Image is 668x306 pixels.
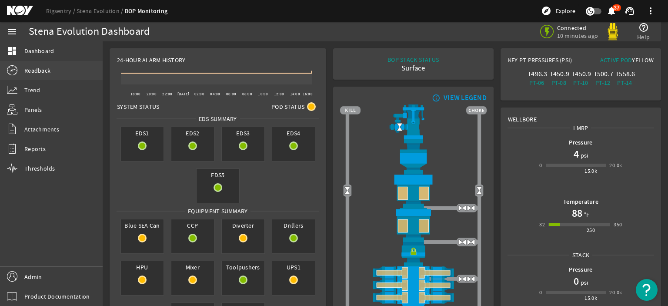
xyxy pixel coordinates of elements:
mat-icon: menu [7,27,17,37]
div: 15.0k [584,167,597,175]
span: Thresholds [24,164,55,173]
img: LowerAnnularOpenBlock.png [340,208,487,242]
span: Admin [24,272,42,281]
div: 1450.9 [550,70,568,78]
button: 37 [607,7,616,16]
b: Temperature [563,198,598,206]
text: 22:00 [162,91,172,97]
span: EDS SUMMARY [196,114,240,123]
div: PT-12 [594,78,612,87]
div: Key PT Pressures (PSI) [508,56,581,68]
img: FlexJoint.png [340,139,487,173]
span: 10 minutes ago [557,32,598,40]
mat-icon: help_outline [638,22,649,33]
span: Readback [24,66,50,75]
text: 02:00 [194,91,204,97]
img: RiserAdapter.png [340,104,487,139]
text: 14:00 [290,91,300,97]
span: Connected [557,24,598,32]
span: psi [579,151,588,160]
span: EDS1 [121,127,164,139]
span: Active Pod [600,56,632,64]
img: ValveOpen.png [467,274,475,283]
a: Rigsentry [46,7,77,15]
button: Explore [538,4,579,18]
span: Attachments [24,125,59,134]
span: Pod Status [271,102,305,111]
span: EDS4 [272,127,315,139]
img: Yellowpod.svg [604,23,621,40]
img: ValveOpen.png [458,274,467,283]
span: Trend [24,86,40,94]
span: CCP [171,219,214,232]
b: Pressure [569,138,592,147]
span: Equipment Summary [185,207,250,215]
span: Product Documentation [24,292,90,301]
span: Yellow [632,56,654,64]
img: Valve2Open.png [343,186,351,195]
mat-icon: notifications [606,6,617,16]
span: HPU [121,261,164,273]
span: psi [579,278,588,287]
img: ShearRamOpenBlock.png [340,291,487,304]
div: PT-10 [571,78,590,87]
div: Wellbore [501,108,661,124]
button: more_vert [640,0,661,21]
img: ValveOpen.png [467,238,475,246]
h1: 0 [574,274,579,288]
div: 0 [539,161,542,170]
a: BOP Monitoring [125,7,168,15]
div: 250 [587,226,595,235]
span: 24-Hour Alarm History [117,56,185,64]
div: 1450.9 [571,70,590,78]
text: [DATE] [177,91,190,97]
img: ShearRamOpenBlock.png [340,279,487,292]
h1: 88 [572,206,582,220]
img: UpperAnnularOpenBlock.png [340,174,487,208]
text: 16:00 [303,91,313,97]
img: RiserConnectorLock.png [340,242,487,266]
img: ValveOpen.png [467,204,475,212]
div: 32 [539,220,545,229]
mat-icon: explore [541,6,551,16]
span: EDS5 [197,169,239,181]
span: Blue SEA Can [121,219,164,232]
span: EDS2 [171,127,214,139]
mat-icon: dashboard [7,46,17,56]
span: EDS3 [222,127,264,139]
img: Valve2Open.png [475,186,484,195]
span: °F [582,210,590,219]
div: PT-14 [615,78,634,87]
div: PT-06 [528,78,546,87]
button: Open Resource Center [636,279,658,301]
div: 20.0k [609,161,622,170]
a: Stena Evolution [77,7,125,15]
text: 04:00 [210,91,220,97]
text: 20:00 [147,91,157,97]
div: 350 [614,220,622,229]
span: Panels [24,105,42,114]
div: Surface [387,64,439,73]
span: Help [637,33,650,41]
div: 20.0k [609,288,622,297]
div: 1500.7 [594,70,612,78]
img: ValveOpen.png [458,238,467,246]
text: 10:00 [258,91,268,97]
span: Drillers [272,219,315,232]
span: Mixer [171,261,214,273]
div: 1558.6 [615,70,634,78]
text: 06:00 [226,91,236,97]
span: LMRP [570,124,591,132]
text: 08:00 [242,91,252,97]
span: Explore [556,7,575,15]
div: 0 [539,288,542,297]
div: Stena Evolution Dashboard [29,27,150,36]
text: 12:00 [274,91,284,97]
img: ValveOpen.png [458,204,467,212]
span: Stack [569,251,592,259]
text: 18:00 [130,91,140,97]
span: System Status [117,102,159,111]
span: Toolpushers [222,261,264,273]
mat-icon: support_agent [625,6,635,16]
div: 1496.3 [528,70,546,78]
